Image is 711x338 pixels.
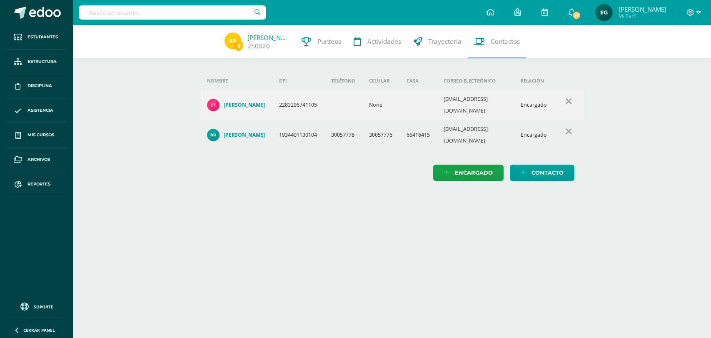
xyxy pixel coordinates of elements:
[234,40,243,51] span: 0
[437,90,514,120] td: [EMAIL_ADDRESS][DOMAIN_NAME]
[272,120,324,150] td: 1934401130104
[224,102,265,108] h4: [PERSON_NAME]
[7,25,67,50] a: Estudiantes
[514,120,554,150] td: Encargado
[437,120,514,150] td: [EMAIL_ADDRESS][DOMAIN_NAME]
[207,99,266,111] a: [PERSON_NAME]
[10,300,63,312] a: Soporte
[7,98,67,123] a: Asistencia
[272,72,324,90] th: DPI
[514,90,554,120] td: Encargado
[7,50,67,74] a: Estructura
[455,165,493,180] span: Encargado
[400,72,437,90] th: Casa
[324,120,362,150] td: 30057776
[7,148,67,172] a: Archivos
[362,120,399,150] td: 30057776
[400,120,437,150] td: 66416415
[225,33,241,49] img: 0ea0d2b56dbd81931b93fab9cbe3c366.png
[428,37,462,46] span: Trayectoria
[27,58,57,65] span: Estructura
[437,72,514,90] th: Correo electrónico
[27,83,52,89] span: Disciplina
[207,99,220,111] img: 0416aa9efbb834adac3a17dce1c381df.png
[247,42,270,50] a: 250020
[7,172,67,197] a: Reportes
[619,13,666,20] span: Mi Perfil
[207,129,220,141] img: 5a6f2806028200c658900e839d66d225.png
[362,72,399,90] th: Celular
[272,90,324,120] td: 2283296741105
[596,4,612,21] img: 4615313cb8110bcdf70a3d7bb033b77e.png
[224,132,265,138] h4: [PERSON_NAME]
[407,25,468,58] a: Trayectoria
[7,74,67,99] a: Disciplina
[362,90,399,120] td: None
[27,156,50,163] span: Archivos
[491,37,520,46] span: Contactos
[34,304,53,310] span: Soporte
[79,5,266,20] input: Busca un usuario...
[247,33,289,42] a: [PERSON_NAME]
[619,5,666,13] span: [PERSON_NAME]
[200,72,272,90] th: Nombre
[433,165,504,181] a: Encargado
[23,327,55,333] span: Cerrar panel
[367,37,401,46] span: Actividades
[514,72,554,90] th: Relación
[7,123,67,148] a: Mis cursos
[27,34,58,40] span: Estudiantes
[295,25,347,58] a: Punteos
[572,11,581,20] span: 17
[510,165,574,181] a: Contacto
[324,72,362,90] th: Teléfono
[531,165,564,180] span: Contacto
[207,129,266,141] a: [PERSON_NAME]
[27,107,53,114] span: Asistencia
[27,181,50,188] span: Reportes
[468,25,526,58] a: Contactos
[317,37,341,46] span: Punteos
[347,25,407,58] a: Actividades
[27,132,54,138] span: Mis cursos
